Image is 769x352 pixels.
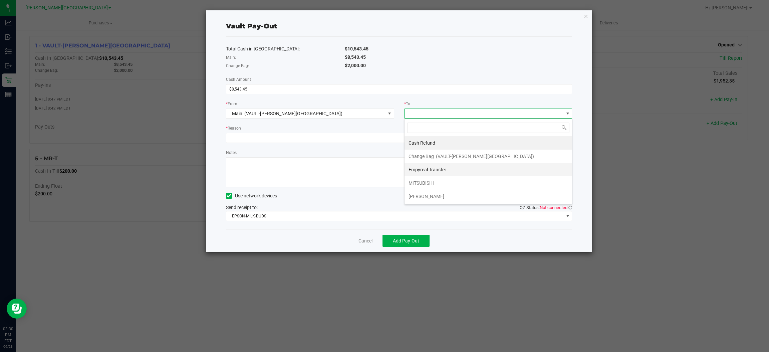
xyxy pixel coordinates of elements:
a: Cancel [358,237,372,244]
span: Main: [226,55,236,60]
span: Change Bag [409,154,434,159]
span: Change Bag: [226,63,249,68]
div: Vault Pay-Out [226,21,277,31]
span: QZ Status: [520,205,572,210]
label: To [404,101,410,107]
span: Not connected [540,205,567,210]
span: Empyreal Transfer [409,167,446,172]
label: Use network devices [226,192,277,199]
span: Send receipt to: [226,205,258,210]
span: (VAULT-[PERSON_NAME][GEOGRAPHIC_DATA]) [436,154,534,159]
span: (VAULT-[PERSON_NAME][GEOGRAPHIC_DATA]) [244,111,342,116]
iframe: Resource center [7,299,27,319]
span: Main [232,111,242,116]
span: MITSUBISHI [409,180,434,186]
span: EPSON-MILK-DUDS [226,211,564,221]
span: $8,543.45 [345,54,366,60]
label: Notes [226,150,237,156]
button: Add Pay-Out [382,235,430,247]
span: Total Cash in [GEOGRAPHIC_DATA]: [226,46,300,51]
span: Add Pay-Out [393,238,419,243]
span: $2,000.00 [345,63,366,68]
span: Cash Refund [409,140,435,146]
label: Reason [226,125,241,131]
span: [PERSON_NAME] [409,194,444,199]
label: From [226,101,237,107]
span: Cash Amount [226,77,251,82]
span: $10,543.45 [345,46,368,51]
